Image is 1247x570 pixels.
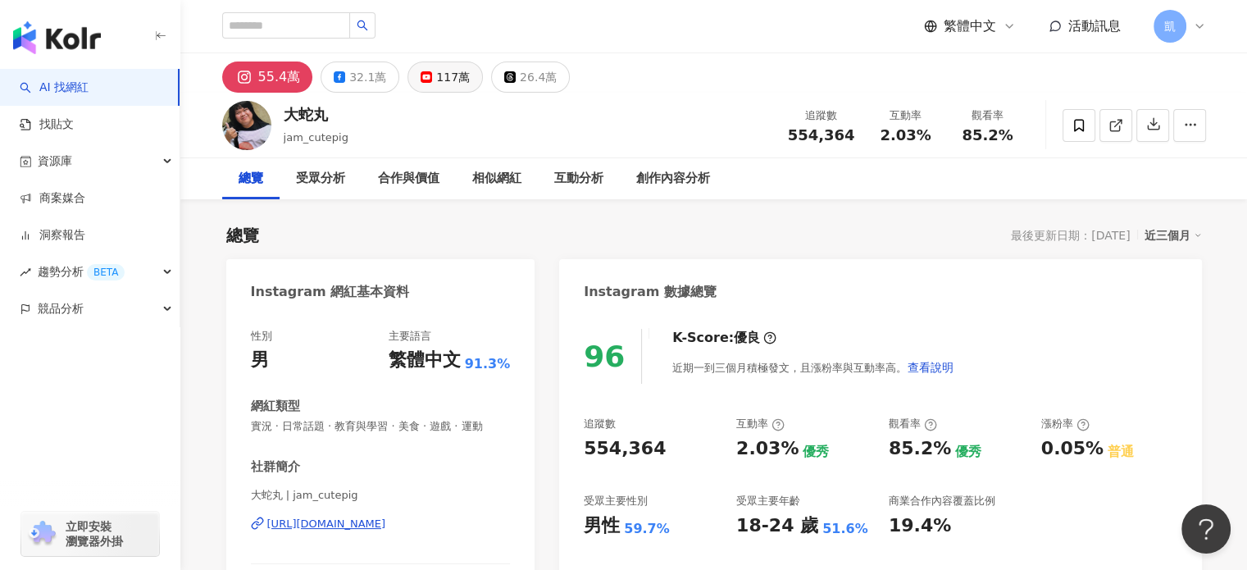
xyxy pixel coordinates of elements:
span: 繁體中文 [944,17,996,35]
div: 51.6% [822,520,868,538]
a: 找貼文 [20,116,74,133]
div: 554,364 [584,436,666,462]
div: 近三個月 [1145,225,1202,246]
div: [URL][DOMAIN_NAME] [267,517,386,531]
div: 普通 [1108,443,1134,461]
span: 立即安裝 瀏覽器外掛 [66,519,123,549]
button: 32.1萬 [321,62,399,93]
button: 117萬 [407,62,483,93]
div: 117萬 [436,66,470,89]
a: 洞察報告 [20,227,85,244]
div: 總覽 [226,224,259,247]
div: 受眾分析 [296,169,345,189]
span: 活動訊息 [1068,18,1121,34]
span: 2.03% [880,127,931,144]
div: 創作內容分析 [636,169,710,189]
div: 性別 [251,329,272,344]
div: 2.03% [736,436,799,462]
span: 大蛇丸 | jam_cutepig [251,488,511,503]
div: 優秀 [803,443,829,461]
div: 合作與價值 [378,169,439,189]
a: 商案媒合 [20,190,85,207]
div: 觀看率 [957,107,1019,124]
span: 競品分析 [38,290,84,327]
div: 最後更新日期：[DATE] [1011,229,1130,242]
div: 55.4萬 [258,66,301,89]
div: 32.1萬 [349,66,386,89]
div: K-Score : [672,329,776,347]
div: 近期一到三個月積極發文，且漲粉率與互動率高。 [672,351,954,384]
img: chrome extension [26,521,58,547]
span: 實況 · 日常話題 · 教育與學習 · 美食 · 遊戲 · 運動 [251,419,511,434]
a: [URL][DOMAIN_NAME] [251,517,511,531]
div: 商業合作內容覆蓋比例 [889,494,995,508]
div: 漲粉率 [1041,417,1090,431]
div: 互動率 [736,417,785,431]
div: 繁體中文 [389,348,461,373]
span: 趨勢分析 [38,253,125,290]
div: 優秀 [955,443,981,461]
div: 59.7% [624,520,670,538]
button: 查看說明 [907,351,954,384]
span: jam_cutepig [284,131,348,144]
a: searchAI 找網紅 [20,80,89,96]
span: 查看說明 [908,361,953,374]
div: 26.4萬 [520,66,557,89]
div: 男 [251,348,269,373]
div: 受眾主要性別 [584,494,648,508]
div: 男性 [584,513,620,539]
div: 受眾主要年齡 [736,494,800,508]
div: 相似網紅 [472,169,521,189]
div: 主要語言 [389,329,431,344]
div: 85.2% [889,436,951,462]
span: 554,364 [788,126,855,144]
img: KOL Avatar [222,101,271,150]
button: 26.4萬 [491,62,570,93]
div: 總覽 [239,169,263,189]
span: search [357,20,368,31]
div: 追蹤數 [788,107,855,124]
div: BETA [87,264,125,280]
iframe: Help Scout Beacon - Open [1181,504,1231,554]
div: 追蹤數 [584,417,616,431]
div: 優良 [734,329,760,347]
button: 55.4萬 [222,62,313,93]
a: chrome extension立即安裝 瀏覽器外掛 [21,512,159,556]
img: logo [13,21,101,54]
span: rise [20,267,31,278]
div: 觀看率 [889,417,937,431]
div: 18-24 歲 [736,513,818,539]
span: 91.3% [465,355,511,373]
div: Instagram 網紅基本資料 [251,283,410,301]
span: 凱 [1164,17,1176,35]
div: 大蛇丸 [284,104,348,125]
div: 互動分析 [554,169,603,189]
div: 互動率 [875,107,937,124]
div: 社群簡介 [251,458,300,476]
span: 85.2% [962,127,1013,144]
div: 0.05% [1041,436,1104,462]
div: 96 [584,340,625,373]
div: Instagram 數據總覽 [584,283,717,301]
span: 資源庫 [38,143,72,180]
div: 19.4% [889,513,951,539]
div: 網紅類型 [251,398,300,415]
